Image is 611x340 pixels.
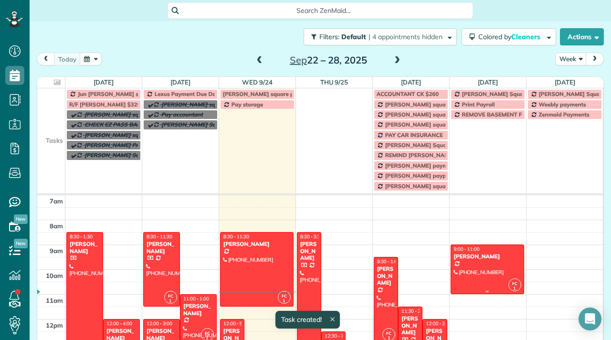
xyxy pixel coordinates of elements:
div: [PERSON_NAME] [69,241,100,255]
span: FC [512,281,517,286]
button: next [586,53,604,65]
span: [PERSON_NAME] Square payment [462,90,554,97]
span: REMIND [PERSON_NAME] PAYROLL [385,151,482,159]
div: [PERSON_NAME] [453,253,521,260]
span: 12:00 - 3:00 [147,320,172,327]
span: 12:30 - 7:30 [325,333,350,339]
h2: 22 – 28, 2025 [269,55,388,65]
span: [PERSON_NAME] Square Payment [84,151,176,159]
button: today [54,53,81,65]
a: [DATE] [401,78,421,86]
span: [PERSON_NAME] square payment [385,111,476,118]
span: FC [205,330,210,336]
span: [PERSON_NAME] square payments [84,111,178,118]
span: Print Payroll [462,101,495,108]
span: 8am [50,222,63,230]
div: [PERSON_NAME] [300,241,318,261]
span: 8:30 - 1:30 [70,234,93,240]
span: Pay accountant [161,111,203,118]
button: Filters: Default | 4 appointments hidden [304,28,457,45]
a: Wed 9/24 [242,78,273,86]
span: 12:00 - 3:00 [426,320,452,327]
small: 1 [165,297,177,306]
div: [PERSON_NAME] [223,241,291,247]
span: 12:00 - 5:30 [223,320,249,327]
span: Default [341,32,367,41]
span: [PERSON_NAME] square payments [161,101,255,108]
a: [DATE] [94,78,114,86]
span: Pay storage [232,101,263,108]
span: Weebly payments [538,101,586,108]
div: [PERSON_NAME] [146,241,177,255]
span: Colored by [478,32,544,41]
span: [PERSON_NAME] square payments [385,101,479,108]
span: PAY CAR INSURANCE [385,131,443,138]
div: Task created! [275,311,340,329]
span: 10am [46,272,63,279]
span: [PERSON_NAME] PAYMENTS [84,141,162,149]
span: [PERSON_NAME] square payments [385,121,479,128]
span: 9:30 - 1:00 [377,258,400,265]
small: 1 [278,297,290,306]
span: FC [282,293,287,298]
span: FC [386,330,391,336]
button: Colored byCleaners [462,28,556,45]
div: Open Intercom Messenger [579,308,601,330]
span: 9:00 - 11:00 [454,246,480,252]
a: Thu 9/25 [320,78,348,86]
span: [PERSON_NAME] square payment [223,90,314,97]
span: CHECK EZ PASS BALANCE [84,121,155,128]
span: New [14,239,28,248]
div: [PERSON_NAME] [377,266,395,286]
span: | 4 appointments hidden [369,32,442,41]
span: [PERSON_NAME] payments [385,162,459,169]
a: [DATE] [555,78,575,86]
button: prev [37,53,55,65]
button: Week [555,53,587,65]
span: Filters: [319,32,339,41]
span: [PERSON_NAME] square payment [385,182,476,190]
span: ACCOUNTANT CK $260 [377,90,439,97]
a: Filters: Default | 4 appointments hidden [299,28,457,45]
button: Actions [560,28,604,45]
span: [PERSON_NAME] Square Payments [161,121,256,128]
span: 8:30 - 11:30 [147,234,172,240]
div: [PERSON_NAME] [183,303,214,317]
span: [PERSON_NAME] Square Payment [385,141,477,149]
span: 12:00 - 4:00 [106,320,132,327]
span: Sep [290,54,307,66]
span: 8:30 - 11:30 [223,234,249,240]
span: 11am [46,297,63,304]
span: 12pm [46,321,63,329]
span: 11:30 - 2:00 [401,308,427,314]
span: 9am [50,247,63,255]
span: Cleaners [511,32,542,41]
span: Jun [PERSON_NAME] square payments [78,90,181,97]
small: 1 [509,284,521,293]
span: [PERSON_NAME] square payment [84,131,175,138]
span: FC [168,293,173,298]
div: [PERSON_NAME] [401,315,420,336]
span: [PERSON_NAME] paypal Payments [385,172,479,179]
span: New [14,214,28,224]
span: 8:30 - 3:30 [300,234,323,240]
span: Lexus Payment Due Date [155,90,221,97]
span: R/F [PERSON_NAME] $329.36 [69,101,148,108]
a: [DATE] [170,78,191,86]
span: 11:00 - 1:00 [183,296,209,302]
span: Zenmaid Payments [538,111,589,118]
span: 7am [50,197,63,205]
a: [DATE] [478,78,498,86]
